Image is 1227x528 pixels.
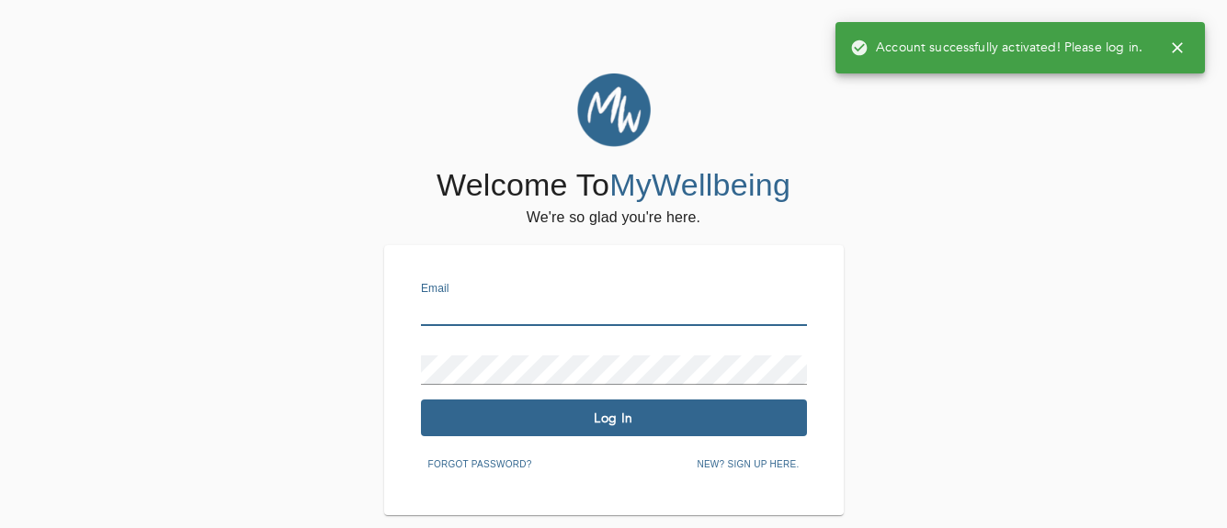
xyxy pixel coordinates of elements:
span: MyWellbeing [609,167,790,202]
label: Email [421,284,449,295]
img: MyWellbeing [577,73,651,147]
a: Forgot password? [421,455,540,470]
span: Forgot password? [428,456,532,473]
button: New? Sign up here. [689,451,806,478]
span: New? Sign up here. [697,456,799,473]
button: Forgot password? [421,451,540,478]
span: Account successfully activated! Please log in. [850,39,1142,57]
button: Log In [421,399,807,436]
span: Log In [428,410,800,427]
h6: We're so glad you're here. [527,205,700,230]
h4: Welcome To [437,166,790,205]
